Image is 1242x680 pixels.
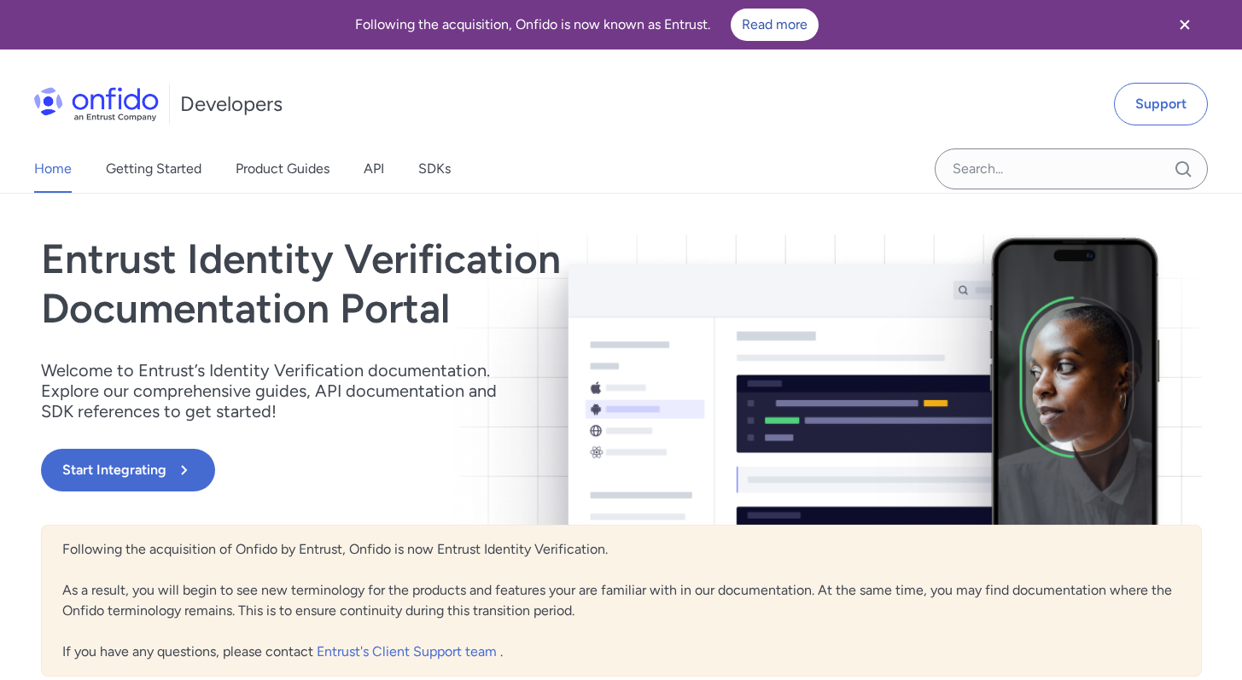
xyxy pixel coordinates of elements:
[34,87,159,121] img: Onfido Logo
[20,9,1153,41] div: Following the acquisition, Onfido is now known as Entrust.
[41,449,215,491] button: Start Integrating
[1175,15,1195,35] svg: Close banner
[418,145,451,193] a: SDKs
[41,360,519,421] p: Welcome to Entrust’s Identity Verification documentation. Explore our comprehensive guides, API d...
[1114,83,1208,125] a: Support
[34,145,72,193] a: Home
[41,525,1202,677] div: Following the acquisition of Onfido by Entrust, Onfido is now Entrust Identity Verification. As a...
[41,235,854,333] h1: Entrust Identity Verification Documentation Portal
[236,145,329,193] a: Product Guides
[364,145,384,193] a: API
[935,148,1208,189] input: Onfido search input field
[317,643,500,660] a: Entrust's Client Support team
[731,9,819,41] a: Read more
[180,90,283,118] h1: Developers
[1153,3,1216,46] button: Close banner
[106,145,201,193] a: Getting Started
[41,449,854,491] a: Start Integrating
